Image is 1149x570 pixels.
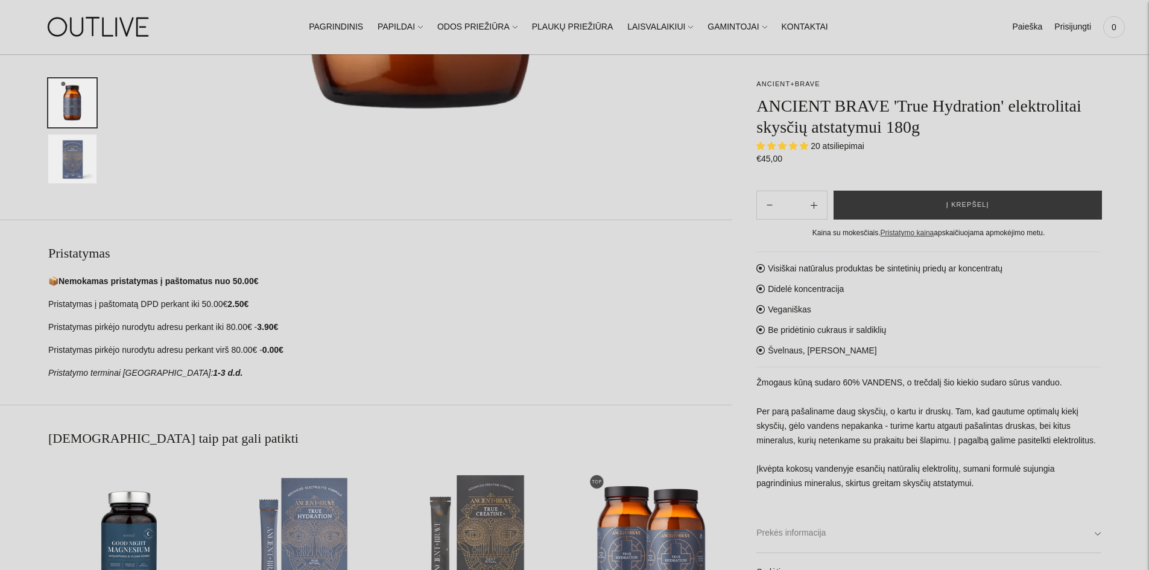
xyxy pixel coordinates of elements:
[48,429,732,448] h2: [DEMOGRAPHIC_DATA] taip pat gali patikti
[437,14,518,40] a: ODOS PRIEŽIŪRA
[756,227,1101,239] div: Kaina su mokesčiais. apskaičiuojama apmokėjimo metu.
[707,14,767,40] a: GAMINTOJAI
[781,14,828,40] a: KONTAKTAI
[756,95,1101,138] h1: ANCIENT BRAVE 'True Hydration' elektrolitai skysčių atstatymui 180g
[756,514,1101,553] a: Prekės informacija
[756,141,811,151] span: 5.00 stars
[24,6,175,48] img: OUTLIVE
[309,14,363,40] a: PAGRINDINIS
[48,135,97,183] button: Translation missing: en.general.accessibility.image_thumbail
[756,376,1101,505] p: Žmogaus kūną sudaro 60% VANDENS, o trečdalį šio kiekio sudaro sūrus vanduo. Per parą pašaliname d...
[378,14,423,40] a: PAPILDAI
[532,14,613,40] a: PLAUKŲ PRIEŽIŪRA
[881,229,934,237] a: Pristatymo kaina
[213,368,242,378] strong: 1-3 d.d.
[1012,14,1042,40] a: Paieška
[257,322,278,332] strong: 3.90€
[59,276,258,286] strong: Nemokamas pristatymas į paštomatus nuo 50.00€
[756,154,782,163] span: €45,00
[756,80,820,87] a: ANCIENT+BRAVE
[801,191,827,220] button: Subtract product quantity
[811,141,864,151] span: 20 atsiliepimai
[48,297,732,312] p: Pristatymas į paštomatą DPD perkant iki 50.00€
[48,78,97,127] button: Translation missing: en.general.accessibility.image_thumbail
[48,368,213,378] em: Pristatymo terminai [GEOGRAPHIC_DATA]:
[782,197,800,214] input: Product quantity
[1103,14,1125,40] a: 0
[946,199,989,211] span: Į krepšelį
[48,244,732,262] h2: Pristatymas
[1106,19,1122,36] span: 0
[48,274,732,289] p: 📦
[227,299,248,309] strong: 2.50€
[757,191,782,220] button: Add product quantity
[834,191,1102,220] button: Į krepšelį
[48,320,732,335] p: Pristatymas pirkėjo nurodytu adresu perkant iki 80.00€ -
[48,343,732,358] p: Pristatymas pirkėjo nurodytu adresu perkant virš 80.00€ -
[262,345,283,355] strong: 0.00€
[1054,14,1091,40] a: Prisijungti
[627,14,693,40] a: LAISVALAIKIUI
